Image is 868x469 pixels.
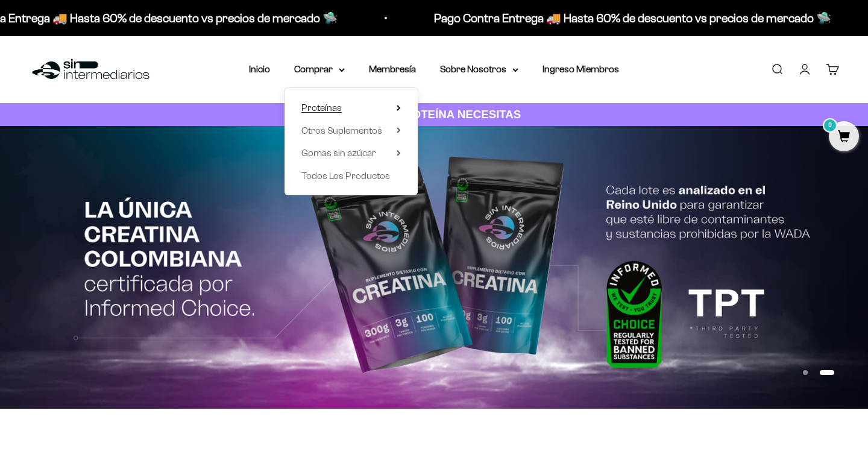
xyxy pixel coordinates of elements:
a: Todos Los Productos [301,168,401,184]
span: Todos Los Productos [301,171,390,181]
span: Otros Suplementos [301,125,382,136]
a: Membresía [369,64,416,74]
p: Pago Contra Entrega 🚚 Hasta 60% de descuento vs precios de mercado 🛸 [228,8,626,28]
span: Proteínas [301,102,342,113]
mark: 0 [823,118,837,133]
summary: Proteínas [301,100,401,116]
summary: Otros Suplementos [301,123,401,139]
summary: Sobre Nosotros [440,61,518,77]
a: 0 [829,131,859,144]
a: Ingreso Miembros [542,64,619,74]
strong: CUANTA PROTEÍNA NECESITAS [347,108,521,121]
summary: Comprar [294,61,345,77]
summary: Gomas sin azúcar [301,145,401,161]
a: Inicio [249,64,270,74]
span: Gomas sin azúcar [301,148,376,158]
